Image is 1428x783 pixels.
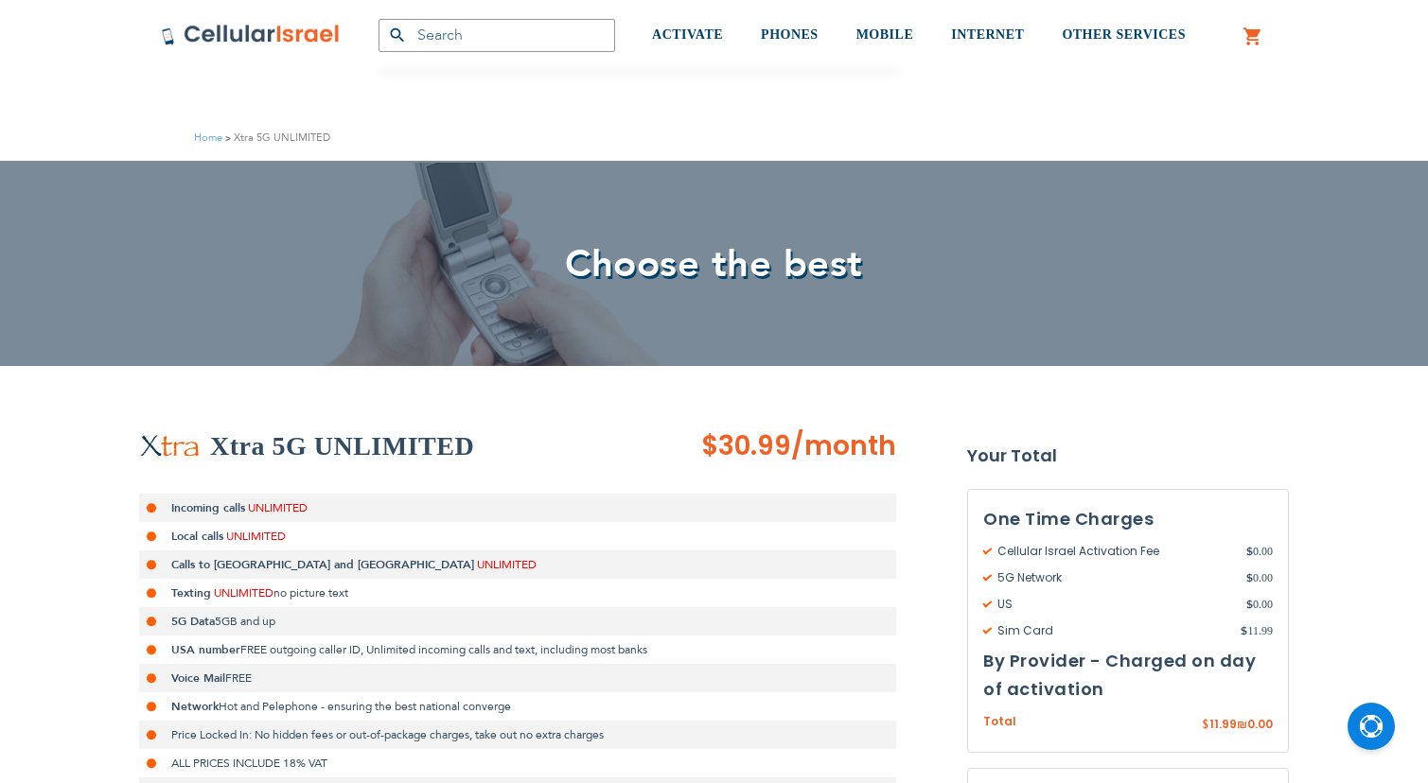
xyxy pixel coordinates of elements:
span: UNLIMITED [214,585,273,600]
span: PHONES [761,27,819,42]
span: $ [1202,717,1209,734]
span: INTERNET [951,27,1024,42]
span: $ [1246,543,1253,560]
li: 5GB and up [139,607,896,635]
span: Cellular Israel Activation Fee [983,543,1246,560]
strong: Network [171,699,219,714]
span: Hot and Pelephone - ensuring the best national converge [219,699,511,714]
strong: Your Total [967,442,1289,470]
span: MOBILE [856,27,914,42]
span: US [983,596,1246,613]
h3: By Provider - Charged on day of activation [983,647,1273,704]
span: $ [1246,596,1253,613]
span: 11.99 [1209,716,1237,732]
h3: One Time Charges [983,505,1273,533]
span: FREE outgoing caller ID, Unlimited incoming calls and text, including most banks [240,642,647,657]
strong: Texting [171,585,211,600]
span: UNLIMITED [248,500,308,515]
h2: Xtra 5G UNLIMITED [210,427,474,465]
span: 0.00 [1247,716,1273,732]
span: Total [983,713,1016,731]
strong: Voice Mail [171,670,225,686]
span: 5G Network [983,569,1246,586]
span: OTHER SERVICES [1062,27,1186,42]
span: 11.99 [1241,622,1273,639]
span: 0.00 [1246,543,1273,560]
span: UNLIMITED [226,529,286,544]
span: 0.00 [1246,569,1273,586]
input: Search [379,19,615,52]
span: ₪ [1237,717,1247,734]
strong: Calls to [GEOGRAPHIC_DATA] and [GEOGRAPHIC_DATA] [171,557,474,572]
span: /month [791,427,896,465]
span: no picture text [273,585,348,600]
span: 0.00 [1246,596,1273,613]
a: Home [194,130,222,145]
img: Xtra 5G UNLIMITED [139,434,201,459]
strong: USA number [171,642,240,657]
strong: Local calls [171,529,223,544]
li: Price Locked In: No hidden fees or out-of-package charges, take out no extra charges [139,721,896,749]
strong: 5G Data [171,614,215,629]
span: Sim Card [983,622,1241,639]
img: Cellular Israel Logo [161,24,341,46]
span: $ [1246,569,1253,586]
span: UNLIMITED [477,557,537,572]
span: ACTIVATE [652,27,723,42]
strong: Incoming calls [171,500,245,515]
span: $30.99 [701,427,791,464]
li: Xtra 5G UNLIMITED [222,129,330,147]
span: FREE [225,670,252,686]
span: $ [1241,622,1247,639]
span: Choose the best [565,238,863,290]
li: ALL PRICES INCLUDE 18% VAT [139,749,896,777]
